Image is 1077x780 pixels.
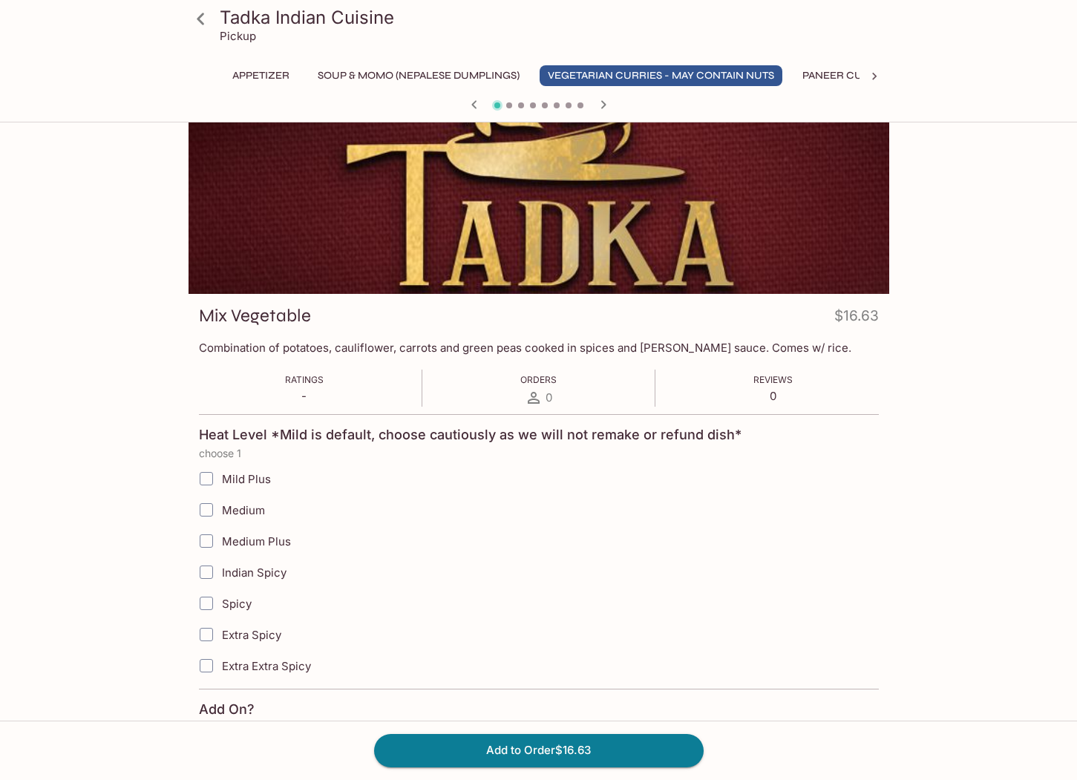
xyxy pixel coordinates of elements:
[199,427,742,443] h4: Heat Level *Mild is default, choose cautiously as we will not remake or refund dish*
[199,448,879,459] p: choose 1
[540,65,782,86] button: Vegetarian Curries - may contain nuts
[222,503,265,517] span: Medium
[220,29,256,43] p: Pickup
[546,390,552,404] span: 0
[753,389,793,403] p: 0
[285,374,324,385] span: Ratings
[222,472,271,486] span: Mild Plus
[222,597,252,611] span: Spicy
[224,65,298,86] button: Appetizer
[374,734,704,767] button: Add to Order$16.63
[222,628,281,642] span: Extra Spicy
[285,389,324,403] p: -
[222,534,291,548] span: Medium Plus
[222,659,311,673] span: Extra Extra Spicy
[222,566,287,580] span: Indian Spicy
[753,374,793,385] span: Reviews
[794,65,901,86] button: Paneer Curries
[199,304,311,327] h3: Mix Vegetable
[520,374,557,385] span: Orders
[199,341,879,355] p: Combination of potatoes, cauliflower, carrots and green peas cooked in spices and [PERSON_NAME] s...
[199,701,255,718] h4: Add On?
[834,304,879,333] h4: $16.63
[220,6,883,29] h3: Tadka Indian Cuisine
[189,97,889,294] div: Mix Vegetable
[310,65,528,86] button: Soup & Momo (Nepalese Dumplings)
